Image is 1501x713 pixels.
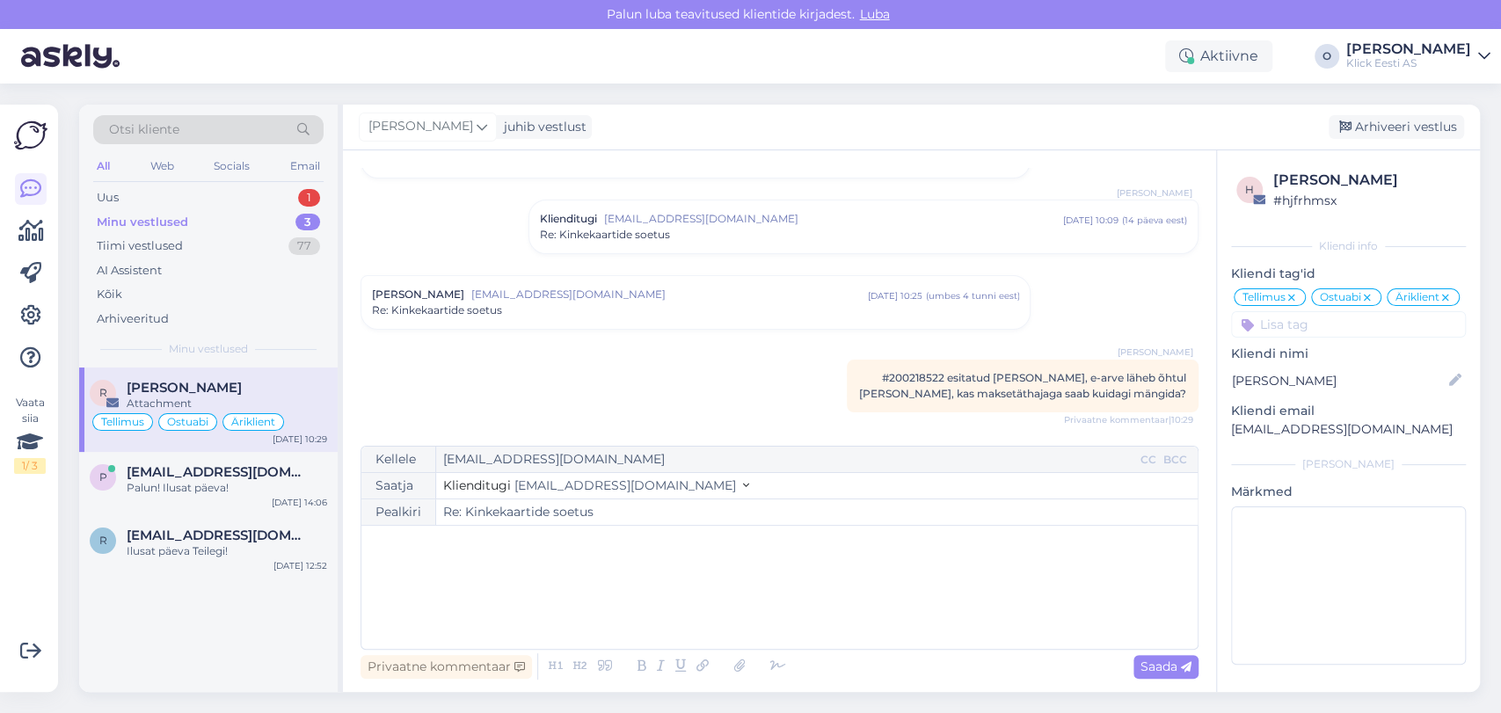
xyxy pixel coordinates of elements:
[1231,265,1466,283] p: Kliendi tag'id
[99,534,107,547] span: r
[97,189,119,207] div: Uus
[1320,292,1361,302] span: Ostuabi
[127,543,327,559] div: Ilusat päeva Teilegi!
[1329,115,1464,139] div: Arhiveeri vestlus
[540,211,597,227] span: Klienditugi
[14,395,46,474] div: Vaata siia
[1346,42,1471,56] div: [PERSON_NAME]
[169,341,248,357] span: Minu vestlused
[1245,183,1254,196] span: h
[99,470,107,484] span: P
[109,120,179,139] span: Otsi kliente
[167,417,208,427] span: Ostuabi
[272,496,327,509] div: [DATE] 14:06
[97,237,183,255] div: Tiimi vestlused
[1122,214,1187,227] div: ( 14 päeva eest )
[295,214,320,231] div: 3
[514,477,736,493] span: [EMAIL_ADDRESS][DOMAIN_NAME]
[14,458,46,474] div: 1 / 3
[497,118,587,136] div: juhib vestlust
[127,464,310,480] span: Puhtaltsinule@gmail.com
[1231,456,1466,472] div: [PERSON_NAME]
[540,227,670,243] span: Re: Kinkekaartide soetus
[361,473,436,498] div: Saatja
[1315,44,1339,69] div: O
[273,559,327,572] div: [DATE] 12:52
[1137,452,1160,468] div: CC
[231,417,275,427] span: Äriklient
[1064,413,1193,426] span: Privaatne kommentaar | 10:29
[1160,452,1191,468] div: BCC
[1346,42,1490,70] a: [PERSON_NAME]Klick Eesti AS
[361,655,532,679] div: Privaatne kommentaar
[99,386,107,399] span: R
[14,119,47,152] img: Askly Logo
[1273,191,1461,210] div: # hjfrhmsx
[1242,292,1286,302] span: Tellimus
[1117,186,1192,200] span: [PERSON_NAME]
[1346,56,1471,70] div: Klick Eesti AS
[436,447,1137,472] input: Recepient...
[97,214,188,231] div: Minu vestlused
[1232,371,1446,390] input: Lisa nimi
[1063,214,1118,227] div: [DATE] 10:09
[361,499,436,525] div: Pealkiri
[1165,40,1272,72] div: Aktiivne
[298,189,320,207] div: 1
[127,396,327,411] div: Attachment
[127,380,242,396] span: Rauno Põld
[925,289,1019,302] div: ( umbes 4 tunni eest )
[127,527,310,543] span: renku007@hotmail.com
[443,477,749,495] button: Klienditugi [EMAIL_ADDRESS][DOMAIN_NAME]
[1231,402,1466,420] p: Kliendi email
[101,417,144,427] span: Tellimus
[443,477,511,493] span: Klienditugi
[1140,658,1191,674] span: Saada
[1118,346,1193,359] span: [PERSON_NAME]
[210,155,253,178] div: Socials
[1395,292,1439,302] span: Äriklient
[288,237,320,255] div: 77
[97,262,162,280] div: AI Assistent
[372,302,502,318] span: Re: Kinkekaartide soetus
[1231,311,1466,338] input: Lisa tag
[859,371,1186,400] span: #200218522 esitatud [PERSON_NAME], e-arve läheb õhtul [PERSON_NAME], kas maksetäthajaga saab kuid...
[93,155,113,178] div: All
[604,211,1063,227] span: [EMAIL_ADDRESS][DOMAIN_NAME]
[855,6,895,22] span: Luba
[471,287,867,302] span: [EMAIL_ADDRESS][DOMAIN_NAME]
[1231,238,1466,254] div: Kliendi info
[1231,345,1466,363] p: Kliendi nimi
[867,289,922,302] div: [DATE] 10:25
[1231,483,1466,501] p: Märkmed
[147,155,178,178] div: Web
[127,480,327,496] div: Palun! Ilusat päeva!
[287,155,324,178] div: Email
[368,117,473,136] span: [PERSON_NAME]
[273,433,327,446] div: [DATE] 10:29
[97,310,169,328] div: Arhiveeritud
[97,286,122,303] div: Kõik
[1273,170,1461,191] div: [PERSON_NAME]
[361,447,436,472] div: Kellele
[436,499,1198,525] input: Write subject here...
[1231,420,1466,439] p: [EMAIL_ADDRESS][DOMAIN_NAME]
[372,287,464,302] span: [PERSON_NAME]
